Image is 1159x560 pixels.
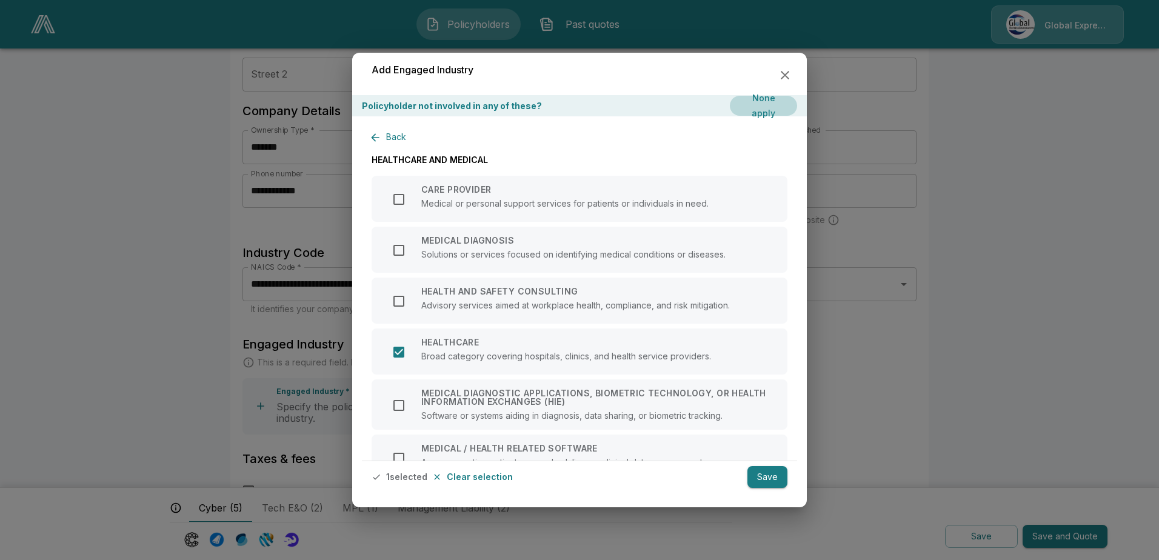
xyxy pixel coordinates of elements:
[421,338,711,347] p: HEALTHCARE
[421,185,709,194] p: CARE PROVIDER
[421,236,726,245] p: MEDICAL DIAGNOSIS
[421,411,773,420] p: Software or systems aiding in diagnosis, data sharing, or biometric tracking.
[372,153,787,166] p: HEALTHCARE AND MEDICAL
[421,458,704,467] p: Apps supporting patient care, scheduling, or clinical data management.
[421,389,773,406] p: MEDICAL DIAGNOSTIC APPLICATIONS, BIOMETRIC TECHNOLOGY, OR HEALTH INFORMATION EXCHANGES (HIE)
[421,250,726,259] p: Solutions or services focused on identifying medical conditions or diseases.
[421,301,730,310] p: Advisory services aimed at workplace health, compliance, and risk mitigation.
[747,466,787,488] button: Save
[421,287,730,296] p: HEALTH AND SAFETY CONSULTING
[362,99,542,112] p: Policyholder not involved in any of these?
[447,473,513,481] p: Clear selection
[386,473,427,481] p: 1 selected
[421,199,709,208] p: Medical or personal support services for patients or individuals in need.
[421,352,711,361] p: Broad category covering hospitals, clinics, and health service providers.
[730,96,797,116] button: None apply
[372,62,473,78] h6: Add Engaged Industry
[372,126,411,148] button: Back
[421,444,704,453] p: MEDICAL / HEALTH RELATED SOFTWARE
